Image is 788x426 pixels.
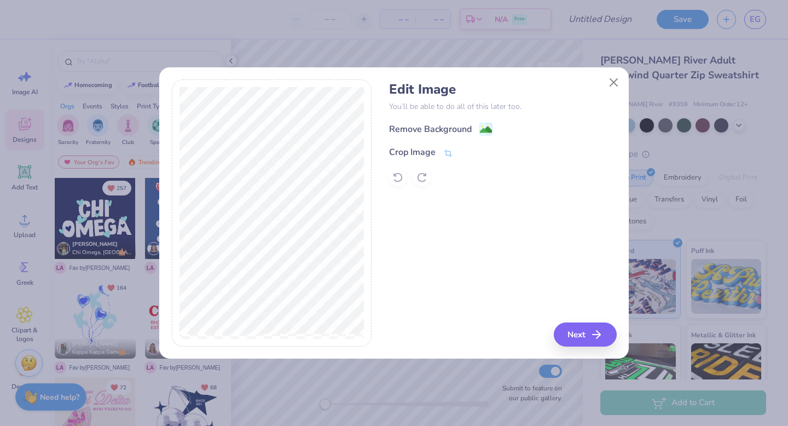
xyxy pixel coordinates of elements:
p: You’ll be able to do all of this later too. [389,101,616,112]
div: Remove Background [389,123,472,136]
button: Next [554,323,617,347]
h4: Edit Image [389,82,616,97]
button: Close [604,72,624,93]
div: Crop Image [389,146,436,159]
